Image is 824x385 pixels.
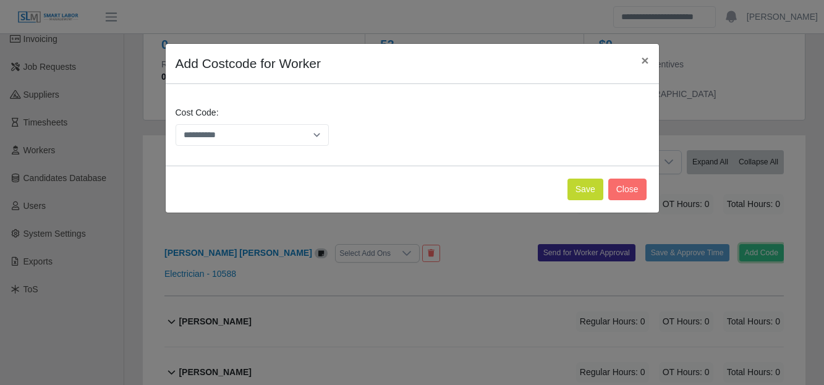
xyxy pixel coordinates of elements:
[176,54,321,74] h4: Add Costcode for Worker
[641,53,648,67] span: ×
[567,179,603,200] button: Save
[176,106,219,119] label: Cost Code:
[608,179,647,200] button: Close
[631,44,658,77] button: Close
